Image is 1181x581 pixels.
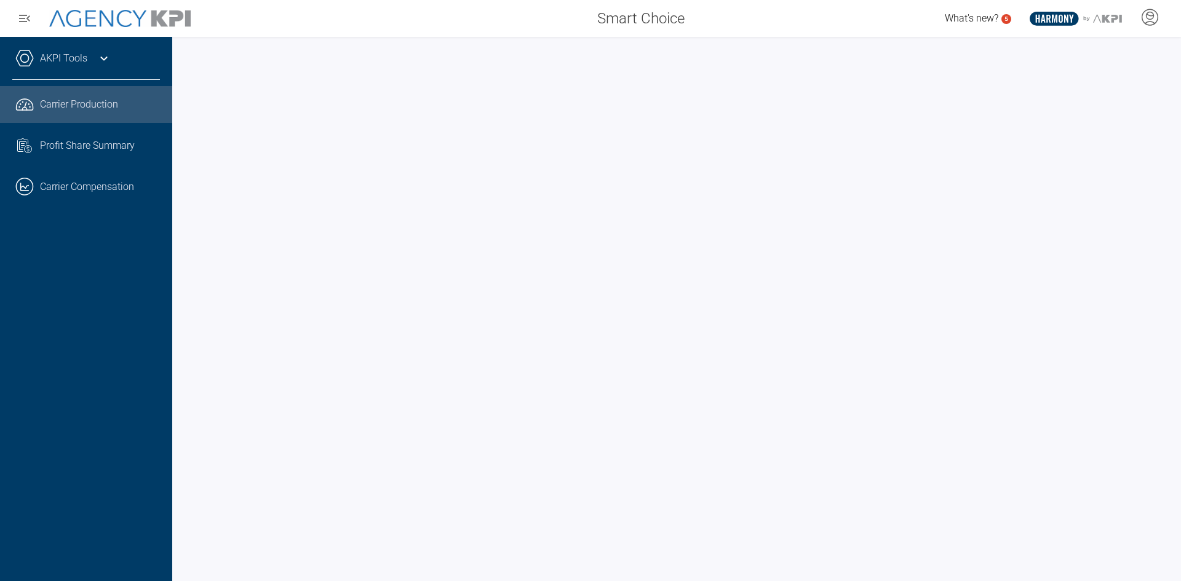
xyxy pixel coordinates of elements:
a: 5 [1001,14,1011,24]
span: What's new? [945,12,998,24]
span: Carrier Production [40,97,118,112]
span: Profit Share Summary [40,138,135,153]
a: AKPI Tools [40,51,87,66]
text: 5 [1004,15,1008,22]
span: Smart Choice [597,7,685,30]
img: AgencyKPI [49,10,191,28]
